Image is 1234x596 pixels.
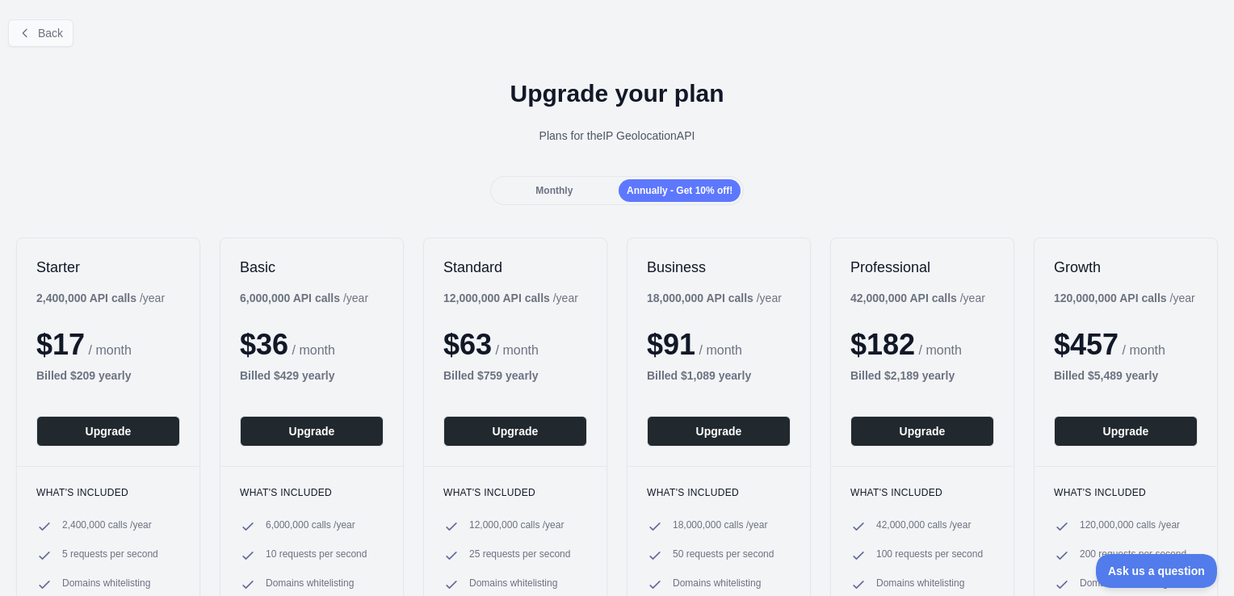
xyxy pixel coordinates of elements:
[443,290,578,306] div: / year
[850,290,985,306] div: / year
[647,290,782,306] div: / year
[1096,554,1218,588] iframe: Toggle Customer Support
[850,258,994,277] h2: Professional
[1054,290,1195,306] div: / year
[850,328,915,361] span: $ 182
[647,258,791,277] h2: Business
[443,328,492,361] span: $ 63
[850,292,957,304] b: 42,000,000 API calls
[443,292,550,304] b: 12,000,000 API calls
[647,292,753,304] b: 18,000,000 API calls
[1054,328,1119,361] span: $ 457
[1054,292,1167,304] b: 120,000,000 API calls
[443,258,587,277] h2: Standard
[1054,258,1198,277] h2: Growth
[647,328,695,361] span: $ 91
